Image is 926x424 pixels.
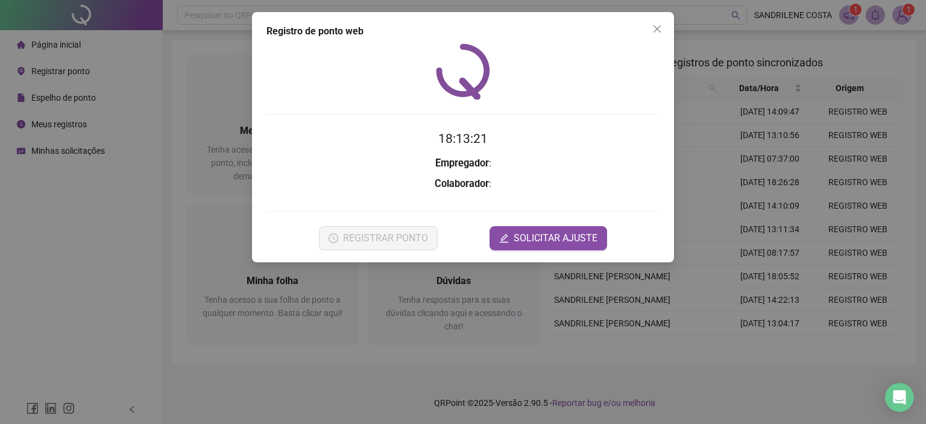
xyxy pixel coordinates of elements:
[436,43,490,100] img: QRPoint
[435,157,489,169] strong: Empregador
[647,19,667,39] button: Close
[490,226,607,250] button: editSOLICITAR AJUSTE
[514,231,597,245] span: SOLICITAR AJUSTE
[885,383,914,412] div: Open Intercom Messenger
[266,24,660,39] div: Registro de ponto web
[319,226,438,250] button: REGISTRAR PONTO
[438,131,488,146] time: 18:13:21
[266,156,660,171] h3: :
[499,233,509,243] span: edit
[652,24,662,34] span: close
[435,178,489,189] strong: Colaborador
[266,176,660,192] h3: :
